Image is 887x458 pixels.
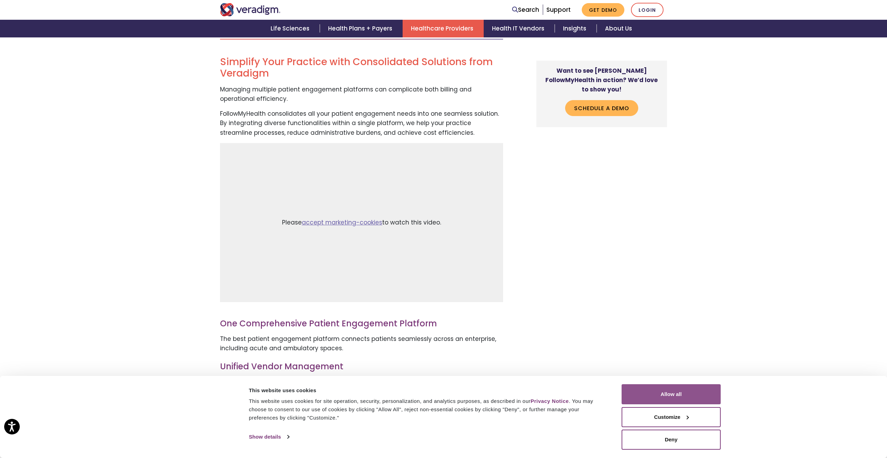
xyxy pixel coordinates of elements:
[530,398,569,404] a: Privacy Notice
[403,20,484,37] a: Healthcare Providers
[220,3,281,16] img: Veradigm logo
[220,109,503,138] p: FollowMyHealth consolidates all your patient engagement needs into one seamless solution. By inte...
[597,20,640,37] a: About Us
[249,432,289,442] a: Show details
[545,67,658,94] strong: Want to see [PERSON_NAME] FollowMyHealth in action? We’d love to show you!
[249,386,606,395] div: This website uses cookies
[262,20,320,37] a: Life Sciences
[546,6,571,14] a: Support
[220,85,503,104] p: Managing multiple patient engagement platforms can complicate both billing and operational effici...
[249,397,606,422] div: This website uses cookies for site operation, security, personalization, and analytics purposes, ...
[282,218,441,227] span: Please to watch this video.
[220,319,503,329] h3: One Comprehensive Patient Engagement Platform
[622,430,721,450] button: Deny
[622,384,721,404] button: Allow all
[631,3,664,17] a: Login
[555,20,597,37] a: Insights
[220,56,503,79] h2: Simplify Your Practice with Consolidated Solutions from Veradigm
[622,407,721,427] button: Customize
[754,408,879,450] iframe: Drift Chat Widget
[565,100,638,116] a: Schedule a Demo
[220,334,503,353] p: The best patient engagement platform connects patients seamlessly across an enterprise, including...
[302,218,382,227] a: accept marketing-cookies
[220,362,503,372] h3: Unified Vendor Management
[512,5,539,15] a: Search
[484,20,555,37] a: Health IT Vendors
[582,3,624,17] a: Get Demo
[320,20,403,37] a: Health Plans + Payers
